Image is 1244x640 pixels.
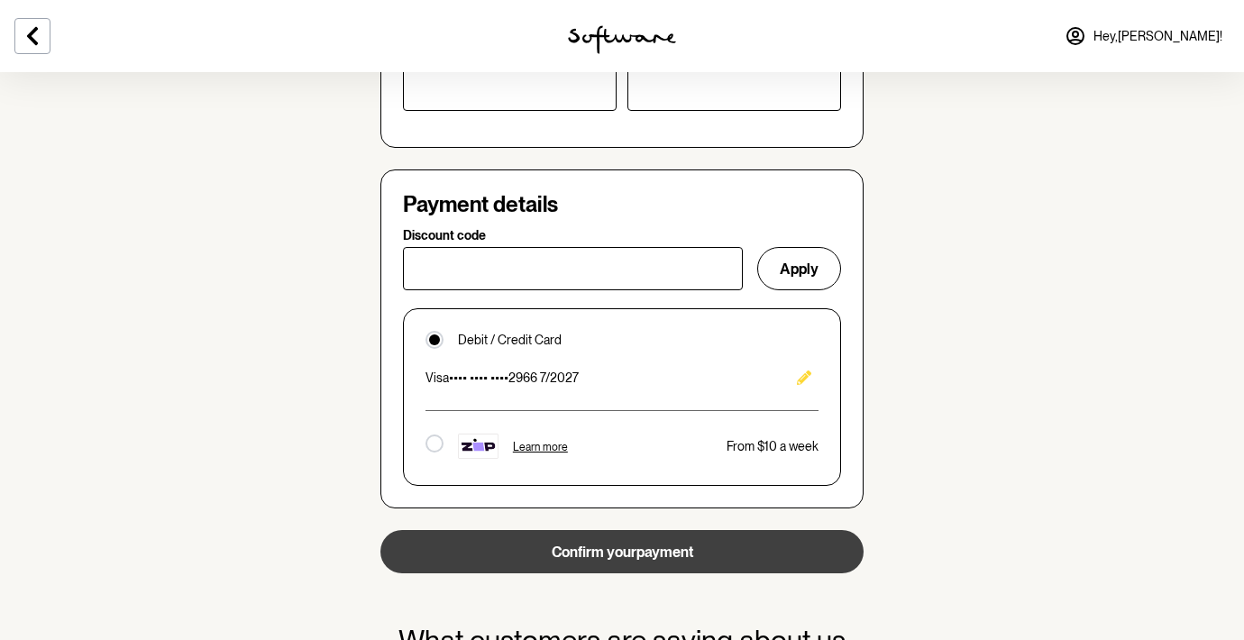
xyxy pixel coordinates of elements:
[403,228,486,243] p: Discount code
[790,363,819,392] button: Edit
[458,434,499,459] img: footer-tile-new.png
[1054,14,1233,58] a: Hey,[PERSON_NAME]!
[380,530,864,573] button: Confirm yourpayment
[757,247,841,290] button: Apply
[425,370,579,386] p: •••• •••• •••• 2966 7/2027
[1093,29,1222,44] span: Hey, [PERSON_NAME] !
[403,192,841,218] h4: Payment details
[568,25,676,54] img: software logo
[513,441,568,453] span: Learn more
[458,333,562,348] p: Debit / Credit Card
[425,370,449,385] span: visa
[727,439,819,454] p: From $10 a week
